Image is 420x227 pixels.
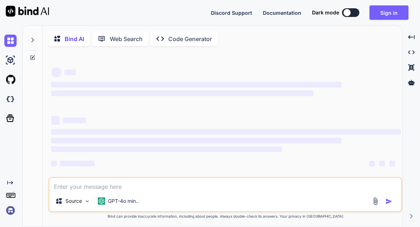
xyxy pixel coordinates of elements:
[4,204,17,217] img: signin
[379,161,385,166] span: ‌
[51,90,313,96] span: ‌
[312,9,339,16] span: Dark mode
[60,161,95,166] span: ‌
[369,161,375,166] span: ‌
[4,93,17,105] img: darkCloudIdeIcon
[84,198,90,204] img: Pick Models
[64,70,76,75] span: ‌
[4,54,17,66] img: ai-studio
[263,10,301,16] span: Documentation
[108,197,139,205] p: GPT-4o min..
[51,146,282,152] span: ‌
[51,129,401,135] span: ‌
[263,9,301,17] button: Documentation
[4,74,17,86] img: githubLight
[98,197,105,205] img: GPT-4o mini
[4,35,17,47] img: chat
[110,35,143,43] p: Web Search
[51,116,60,125] span: ‌
[168,35,212,43] p: Code Generator
[51,67,61,77] span: ‌
[63,117,86,123] span: ‌
[51,82,341,88] span: ‌
[389,161,395,166] span: ‌
[371,197,380,205] img: attachment
[211,10,252,16] span: Discord Support
[65,35,84,43] p: Bind AI
[48,214,402,219] p: Bind can provide inaccurate information, including about people. Always double-check its answers....
[65,197,82,205] p: Source
[51,138,341,143] span: ‌
[385,198,393,205] img: icon
[211,9,252,17] button: Discord Support
[6,6,49,17] img: Bind AI
[51,161,57,166] span: ‌
[369,5,408,20] button: Sign in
